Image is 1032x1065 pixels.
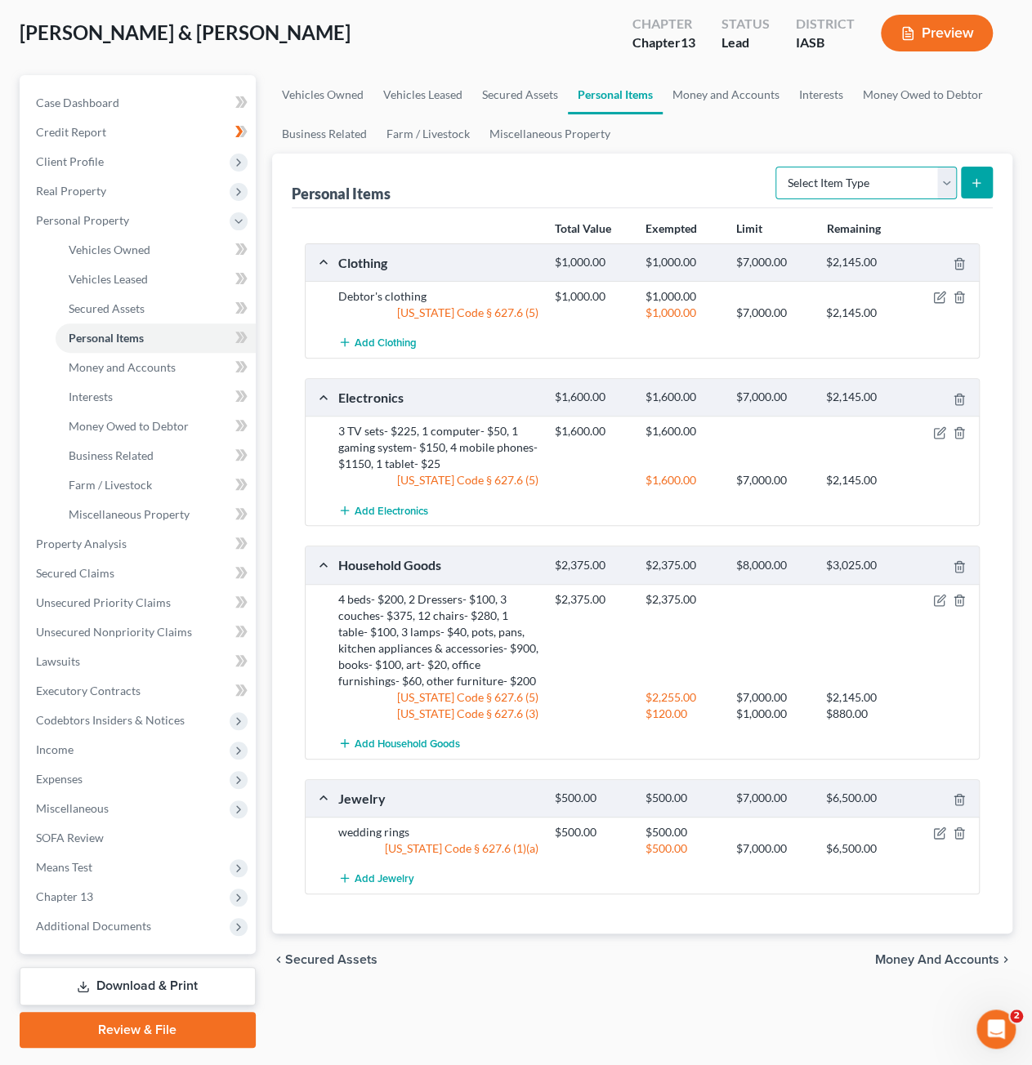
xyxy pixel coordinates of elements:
[23,529,256,559] a: Property Analysis
[56,500,256,529] a: Miscellaneous Property
[330,472,547,488] div: [US_STATE] Code § 627.6 (5)
[36,860,92,874] span: Means Test
[637,689,728,706] div: $2,255.00
[480,114,620,154] a: Miscellaneous Property
[36,125,106,139] span: Credit Report
[36,801,109,815] span: Miscellaneous
[632,15,695,33] div: Chapter
[36,96,119,109] span: Case Dashboard
[36,184,106,198] span: Real Property
[875,953,1012,966] button: Money and Accounts chevron_right
[330,591,547,689] div: 4 beds- $200, 2 Dressers- $100, 3 couches- $375, 12 chairs- $280, 1 table- $100, 3 lamps- $40, po...
[272,75,373,114] a: Vehicles Owned
[818,255,909,270] div: $2,145.00
[637,840,728,857] div: $500.00
[1010,1009,1023,1023] span: 2
[23,647,256,676] a: Lawsuits
[23,588,256,617] a: Unsecured Priority Claims
[547,824,637,840] div: $500.00
[292,184,391,203] div: Personal Items
[330,840,547,857] div: [US_STATE] Code § 627.6 (1)(a)
[36,919,151,933] span: Additional Documents
[355,336,417,350] span: Add Clothing
[20,967,256,1005] a: Download & Print
[69,478,152,492] span: Farm / Livestock
[637,288,728,305] div: $1,000.00
[69,448,154,462] span: Business Related
[330,288,547,305] div: Debtor's clothing
[330,689,547,706] div: [US_STATE] Code § 627.6 (5)
[69,507,190,521] span: Miscellaneous Property
[547,791,637,806] div: $500.00
[637,824,728,840] div: $500.00
[69,331,144,345] span: Personal Items
[23,617,256,647] a: Unsecured Nonpriority Claims
[853,75,993,114] a: Money Owed to Debtor
[330,305,547,321] div: [US_STATE] Code § 627.6 (5)
[727,689,818,706] div: $7,000.00
[818,305,909,321] div: $2,145.00
[36,831,104,844] span: SOFA Review
[727,255,818,270] div: $7,000.00
[23,823,256,853] a: SOFA Review
[36,213,129,227] span: Personal Property
[330,706,547,722] div: [US_STATE] Code § 627.6 (3)
[796,33,855,52] div: IASB
[330,556,547,573] div: Household Goods
[56,441,256,470] a: Business Related
[338,328,417,358] button: Add Clothing
[69,243,150,256] span: Vehicles Owned
[472,75,568,114] a: Secured Assets
[999,953,1012,966] i: chevron_right
[547,255,637,270] div: $1,000.00
[36,772,83,786] span: Expenses
[637,791,728,806] div: $500.00
[547,390,637,405] div: $1,600.00
[637,558,728,573] div: $2,375.00
[547,558,637,573] div: $2,375.00
[56,382,256,412] a: Interests
[36,889,93,903] span: Chapter 13
[56,353,256,382] a: Money and Accounts
[547,288,637,305] div: $1,000.00
[818,558,909,573] div: $3,025.00
[36,684,141,697] span: Executory Contracts
[727,472,818,488] div: $7,000.00
[637,472,728,488] div: $1,600.00
[20,1012,256,1048] a: Review & File
[881,15,993,51] button: Preview
[818,840,909,857] div: $6,500.00
[355,737,460,750] span: Add Household Goods
[727,305,818,321] div: $7,000.00
[736,221,762,235] strong: Limit
[36,713,185,727] span: Codebtors Insiders & Notices
[547,423,637,439] div: $1,600.00
[637,591,728,608] div: $2,375.00
[23,88,256,118] a: Case Dashboard
[727,390,818,405] div: $7,000.00
[330,824,547,840] div: wedding rings
[330,790,547,807] div: Jewelry
[727,840,818,857] div: $7,000.00
[789,75,853,114] a: Interests
[56,470,256,500] a: Farm / Livestock
[330,423,547,472] div: 3 TV sets- $225, 1 computer- $50, 1 gaming system- $150, 4 mobile phones- $1150, 1 tablet- $25
[355,872,414,885] span: Add Jewelry
[56,323,256,353] a: Personal Items
[69,272,148,286] span: Vehicles Leased
[272,953,378,966] button: chevron_left Secured Assets
[338,863,414,893] button: Add Jewelry
[646,221,697,235] strong: Exempted
[23,676,256,706] a: Executory Contracts
[355,504,428,517] span: Add Electronics
[555,221,611,235] strong: Total Value
[976,1009,1016,1049] iframe: Intercom live chat
[23,559,256,588] a: Secured Claims
[663,75,789,114] a: Money and Accounts
[818,791,909,806] div: $6,500.00
[36,742,74,756] span: Income
[272,953,285,966] i: chevron_left
[285,953,378,966] span: Secured Assets
[56,294,256,323] a: Secured Assets
[56,265,256,294] a: Vehicles Leased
